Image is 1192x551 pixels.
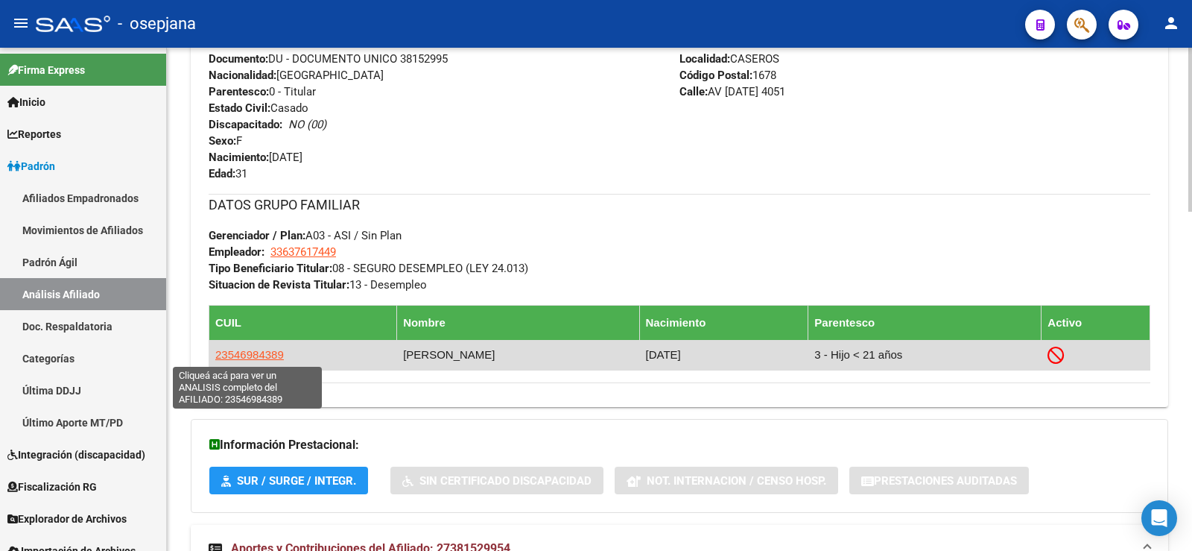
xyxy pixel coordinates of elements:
button: Not. Internacion / Censo Hosp. [615,467,838,494]
span: 31 [209,167,247,180]
span: 23546984389 [215,348,284,361]
div: Open Intercom Messenger [1141,500,1177,536]
mat-icon: person [1162,14,1180,32]
strong: Calle: [679,85,708,98]
button: SUR / SURGE / INTEGR. [209,467,368,494]
span: [GEOGRAPHIC_DATA] [679,36,837,49]
span: Prestaciones Auditadas [874,474,1017,488]
strong: Estado Civil: [209,101,270,115]
span: Padrón [7,158,55,174]
strong: Parentesco: [209,85,269,98]
th: Parentesco [808,305,1042,340]
strong: Nacionalidad: [209,69,276,82]
span: DU - DOCUMENTO UNICO 38152995 [209,52,448,66]
td: 3 - Hijo < 21 años [808,340,1042,370]
th: CUIL [209,305,397,340]
i: NO (00) [288,118,326,131]
button: Sin Certificado Discapacidad [390,467,603,494]
span: - osepjana [118,7,196,40]
th: Activo [1042,305,1150,340]
span: 0 - Titular [209,85,316,98]
span: Explorador de Archivos [7,511,127,527]
td: [DATE] [639,340,808,370]
th: Nacimiento [639,305,808,340]
span: 08 - SEGURO DESEMPLEO (LEY 24.013) [209,262,528,275]
span: Integración (discapacidad) [7,447,145,463]
strong: Gerenciador / Plan: [209,229,305,242]
span: [GEOGRAPHIC_DATA] [209,69,384,82]
span: Fiscalización RG [7,479,97,495]
span: F [209,134,242,148]
th: Nombre [397,305,639,340]
strong: CUIL: [209,36,235,49]
strong: Nacimiento: [209,151,269,164]
strong: Tipo Beneficiario Titular: [209,262,332,275]
span: Inicio [7,94,45,110]
h3: Información Prestacional: [209,435,1150,456]
strong: Situacion de Revista Titular: [209,278,349,292]
strong: Documento: [209,52,268,66]
span: Firma Express [7,62,85,78]
span: 27381529954 [209,36,301,49]
span: 1678 [679,69,776,82]
button: Prestaciones Auditadas [849,467,1029,494]
strong: Sexo: [209,134,236,148]
span: Not. Internacion / Censo Hosp. [647,474,826,488]
strong: Discapacitado: [209,118,282,131]
strong: Edad: [209,167,235,180]
span: CASEROS [679,52,779,66]
span: Sin Certificado Discapacidad [419,474,592,488]
span: 13 - Desempleo [209,278,427,292]
td: [PERSON_NAME] [397,340,639,370]
span: 33637617449 [270,245,336,259]
strong: Código Postal: [679,69,752,82]
span: Reportes [7,126,61,142]
span: [DATE] [209,151,302,164]
mat-icon: menu [12,14,30,32]
span: AV [DATE] 4051 [679,85,785,98]
strong: Localidad: [679,52,730,66]
span: SUR / SURGE / INTEGR. [237,474,356,488]
span: Casado [209,101,308,115]
h3: DATOS GRUPO FAMILIAR [209,195,1150,215]
strong: Provincia: [679,36,730,49]
span: A03 - ASI / Sin Plan [209,229,402,242]
strong: Empleador: [209,245,264,259]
